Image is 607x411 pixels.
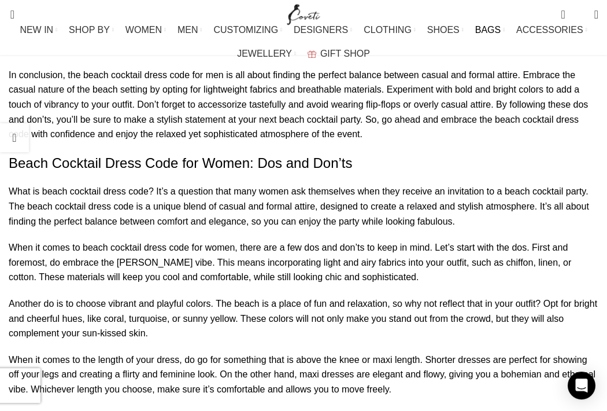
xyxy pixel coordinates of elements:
a: NEW IN [20,19,57,42]
p: Another do is to choose vibrant and playful colors. The beach is a place of fun and relaxation, s... [9,296,598,341]
a: SHOES [427,19,464,42]
span: CLOTHING [364,24,412,35]
a: Site logo [284,9,323,19]
a: CUSTOMIZING [213,19,282,42]
span: 0 [562,6,571,14]
p: In conclusion, the beach cocktail dress code for men is all about finding the perfect balance bet... [9,68,598,142]
a: CLOTHING [364,19,416,42]
a: ACCESSORIES [516,19,587,42]
a: JEWELLERY [237,42,296,65]
a: Search [3,3,14,26]
span: SHOES [427,24,460,35]
span: CUSTOMIZING [213,24,278,35]
a: DESIGNERS [294,19,352,42]
p: When it comes to beach cocktail dress code for women, there are a few dos and don’ts to keep in m... [9,240,598,285]
span: GIFT SHOP [320,48,370,59]
span: BAGS [475,24,501,35]
span: JEWELLERY [237,48,292,59]
span: WOMEN [125,24,162,35]
h2: Beach Cocktail Dress Code for Women: Dos and Don’ts [9,153,598,173]
div: Main navigation [3,19,604,65]
div: My Wishlist [574,3,586,26]
span: MEN [177,24,198,35]
span: ACCESSORIES [516,24,583,35]
a: BAGS [475,19,505,42]
span: NEW IN [20,24,53,35]
img: GiftBag [308,50,316,58]
span: SHOP BY [69,24,110,35]
a: WOMEN [125,19,166,42]
div: Open Intercom Messenger [568,372,595,399]
p: What is beach cocktail dress code? It’s a question that many women ask themselves when they recei... [9,184,598,229]
p: When it comes to the length of your dress, do go for something that is above the knee or maxi len... [9,353,598,397]
a: MEN [177,19,202,42]
span: 0 [576,12,585,20]
a: 0 [555,3,571,26]
span: DESIGNERS [294,24,348,35]
a: SHOP BY [69,19,114,42]
a: GIFT SHOP [308,42,370,65]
